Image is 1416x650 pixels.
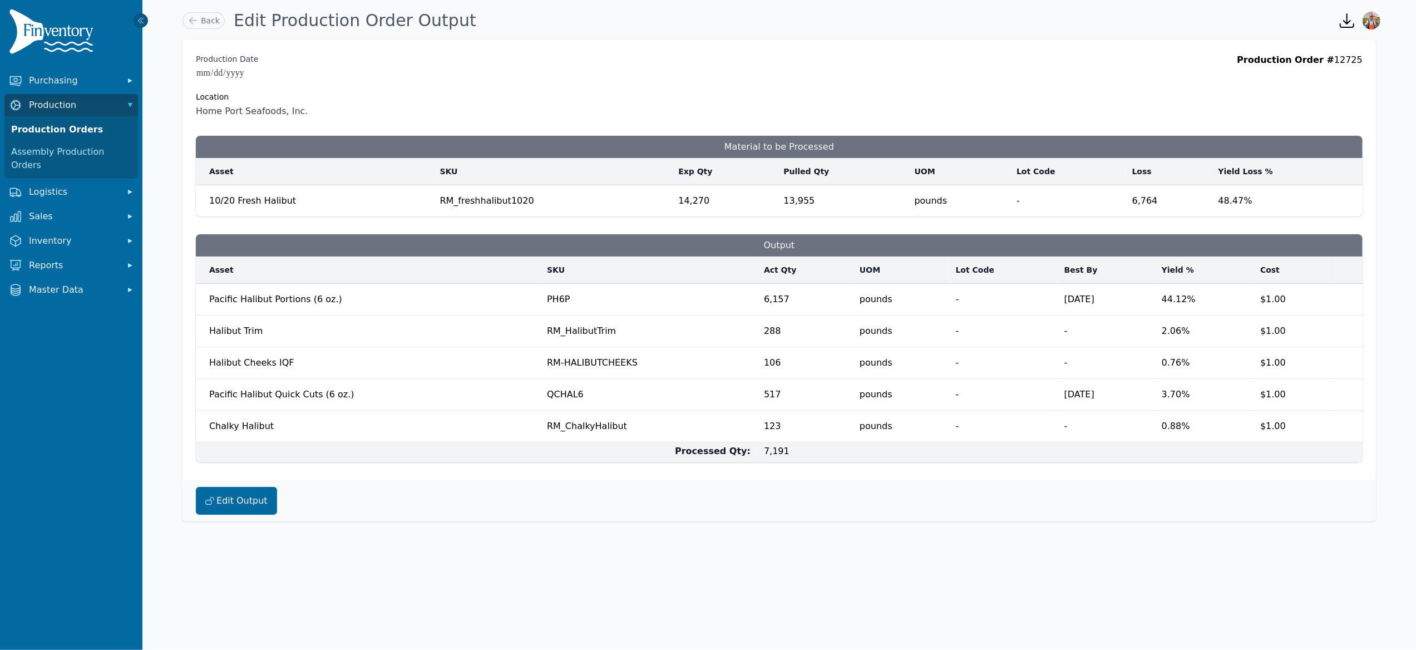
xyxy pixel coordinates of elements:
[209,415,534,433] span: Chalky Halibut
[783,188,901,208] span: 13,955
[956,381,1051,401] span: -
[29,74,118,87] span: Purchasing
[7,119,136,141] a: Production Orders
[4,94,138,116] button: Production
[1126,185,1212,217] td: 6,764
[764,349,846,370] span: 106
[29,210,118,223] span: Sales
[209,352,534,370] span: Halibut Cheeks IQF
[1260,288,1328,306] span: $1.00
[196,487,277,515] button: Edit Output
[1212,185,1363,217] td: 48.47
[1155,284,1254,316] td: 44.12
[540,379,757,411] td: QCHAL6
[956,413,1051,433] span: -
[196,442,757,463] td: Processed Qty:
[540,347,757,379] td: RM-HALIBUTCHEEKS
[540,411,757,442] td: RM_ChalkyHalibut
[860,318,943,338] span: pounds
[7,141,136,176] a: Assembly Production Orders
[1155,411,1254,442] td: 0.88
[1010,158,1126,185] th: Lot Code
[1155,347,1254,379] td: 0.76
[9,9,98,58] img: Finventory
[1363,12,1380,29] img: Sera Wheeler
[1237,55,1334,65] span: Production Order #
[1058,257,1155,284] th: Best By
[196,136,1363,158] h3: Material to be Processed
[4,279,138,301] button: Master Data
[1017,190,1119,208] span: -
[540,257,757,284] th: SKU
[4,181,138,203] button: Logistics
[1237,53,1363,118] div: 12725
[29,185,118,199] span: Logistics
[1181,389,1190,400] span: %
[209,195,296,206] span: 10/20 Fresh Halibut
[4,70,138,92] button: Purchasing
[433,185,672,217] td: RM_freshhalibut1020
[915,188,1004,208] span: pounds
[1155,257,1254,284] th: Yield %
[182,12,225,29] a: Back
[956,349,1051,370] span: -
[1260,415,1328,433] span: $1.00
[196,158,433,185] th: Asset
[29,259,118,272] span: Reports
[1181,326,1190,336] span: %
[209,383,534,401] span: Pacific Halibut Quick Cuts (6 oz.)
[949,257,1058,284] th: Lot Code
[860,413,943,433] span: pounds
[1187,294,1196,304] span: %
[1181,421,1190,431] span: %
[860,381,943,401] span: pounds
[1260,383,1328,401] span: $1.00
[1064,381,1148,401] span: [DATE]
[1212,158,1363,185] th: Yield Loss %
[1064,286,1148,306] span: [DATE]
[209,288,534,306] span: Pacific Halibut Portions (6 oz.)
[764,413,846,433] span: 123
[196,91,308,102] div: Location
[540,316,757,347] td: RM_HalibutTrim
[757,257,853,284] th: Act Qty
[209,320,534,338] span: Halibut Trim
[4,254,138,277] button: Reports
[196,105,308,118] span: Home Port Seafoods, Inc.
[956,318,1051,338] span: -
[29,234,118,248] span: Inventory
[860,286,943,306] span: pounds
[860,349,943,370] span: pounds
[1155,379,1254,411] td: 3.70
[956,286,1051,306] span: -
[1181,357,1190,368] span: %
[29,99,118,112] span: Production
[234,11,476,31] h1: Edit Production Order Output
[1064,413,1148,433] span: -
[853,257,949,284] th: UOM
[196,257,540,284] th: Asset
[672,185,777,217] td: 14,270
[1254,257,1335,284] th: Cost
[777,158,907,185] th: Pulled Qty
[908,158,1010,185] th: UOM
[433,158,672,185] th: SKU
[1260,320,1328,338] span: $1.00
[4,205,138,228] button: Sales
[1260,352,1328,370] span: $1.00
[764,286,846,306] span: 6,157
[1126,158,1212,185] th: Loss
[196,234,1363,257] h3: Output
[672,158,777,185] th: Exp Qty
[764,446,790,456] span: 7,191
[1064,318,1148,338] span: -
[29,283,118,297] span: Master Data
[764,318,846,338] span: 288
[196,53,258,65] label: Production Date
[540,284,757,316] td: PH6P
[1064,349,1148,370] span: -
[4,230,138,252] button: Inventory
[1244,195,1252,206] span: %
[1155,316,1254,347] td: 2.06
[764,381,846,401] span: 517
